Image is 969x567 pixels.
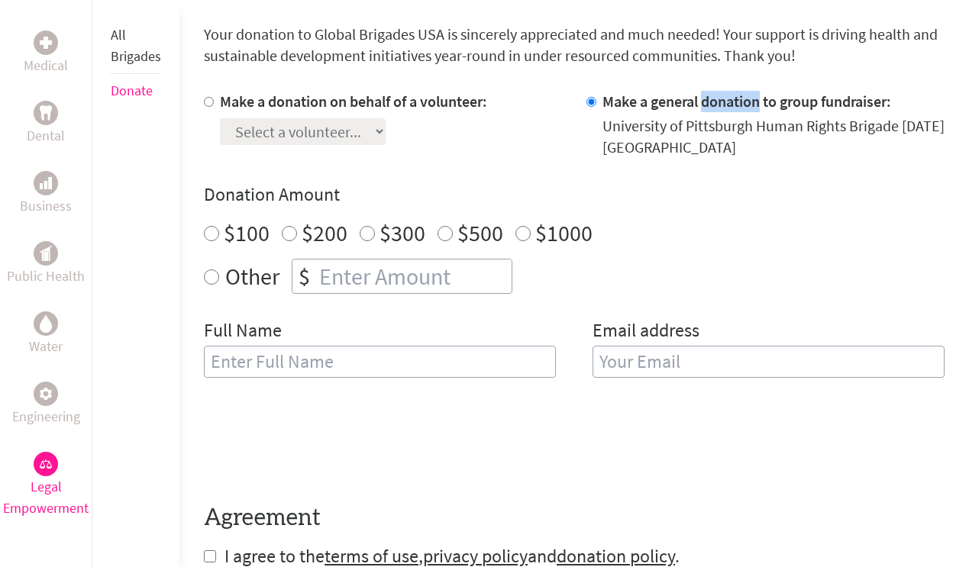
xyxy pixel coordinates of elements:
iframe: reCAPTCHA [204,414,436,474]
a: All Brigades [111,26,161,65]
p: Business [20,195,72,217]
div: $ [292,259,316,293]
p: Water [29,336,63,357]
label: Make a general donation to group fundraiser: [602,92,891,111]
li: All Brigades [111,18,161,74]
div: Water [34,311,58,336]
label: $100 [224,218,270,247]
label: Other [225,259,279,294]
a: WaterWater [29,311,63,357]
input: Enter Amount [316,259,512,293]
div: Dental [34,101,58,125]
label: Full Name [204,318,282,346]
p: Legal Empowerment [3,476,89,519]
img: Public Health [40,246,52,261]
img: Legal Empowerment [40,459,52,469]
p: Medical [24,55,68,76]
input: Your Email [593,346,945,378]
h4: Donation Amount [204,182,945,207]
div: Business [34,171,58,195]
div: Public Health [34,241,58,266]
div: University of Pittsburgh Human Rights Brigade [DATE] [GEOGRAPHIC_DATA] [602,115,945,158]
img: Engineering [40,388,52,400]
a: Donate [111,82,153,99]
a: EngineeringEngineering [12,382,80,427]
label: $500 [457,218,503,247]
a: BusinessBusiness [20,171,72,217]
label: Email address [593,318,699,346]
a: DentalDental [27,101,65,147]
a: Legal EmpowermentLegal Empowerment [3,452,89,519]
label: $1000 [535,218,593,247]
input: Enter Full Name [204,346,556,378]
li: Donate [111,74,161,108]
img: Water [40,314,52,332]
p: Your donation to Global Brigades USA is sincerely appreciated and much needed! Your support is dr... [204,24,945,66]
a: MedicalMedical [24,31,68,76]
img: Dental [40,105,52,120]
p: Engineering [12,406,80,427]
div: Engineering [34,382,58,406]
div: Medical [34,31,58,55]
label: $300 [380,218,425,247]
p: Dental [27,125,65,147]
img: Medical [40,37,52,49]
label: Make a donation on behalf of a volunteer: [220,92,487,111]
a: Public HealthPublic Health [7,241,85,287]
p: Public Health [7,266,85,287]
h4: Agreement [204,504,945,532]
label: $200 [302,218,347,247]
div: Legal Empowerment [34,452,58,476]
img: Business [40,177,52,189]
